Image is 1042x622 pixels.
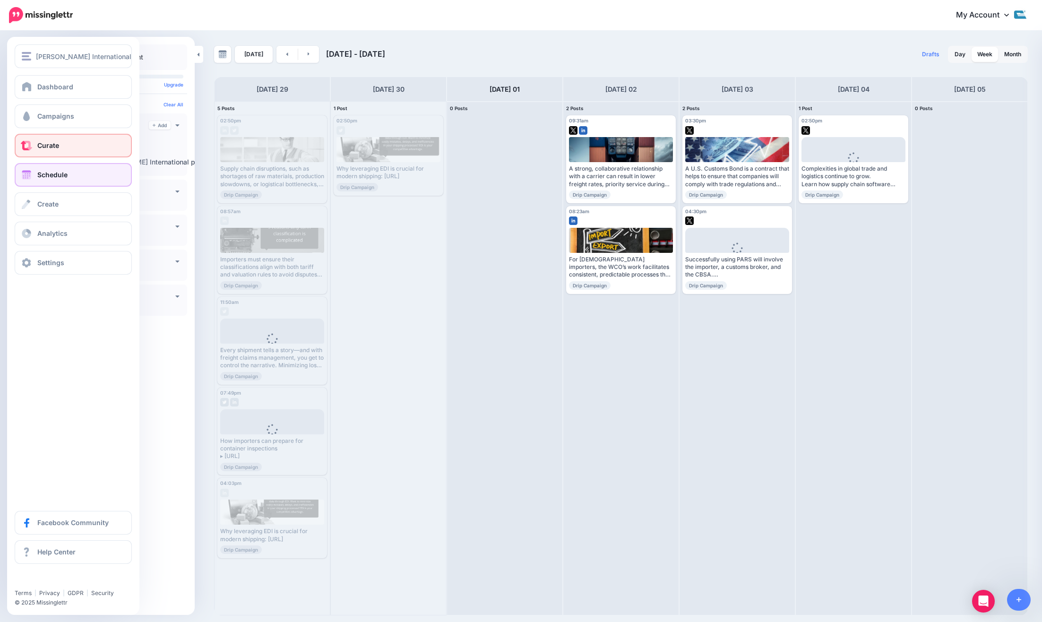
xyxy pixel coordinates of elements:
[916,46,945,63] a: Drafts
[569,208,589,214] span: 08:23am
[220,398,229,406] img: twitter-grey-square.png
[220,480,241,486] span: 04:03pm
[722,84,753,95] h4: [DATE] 03
[37,141,59,149] span: Curate
[37,83,73,91] span: Dashboard
[39,589,60,596] a: Privacy
[15,251,132,275] a: Settings
[80,158,207,167] label: [PERSON_NAME] International page
[220,545,262,554] span: Drip Campaign
[801,190,843,199] span: Drip Campaign
[685,216,694,225] img: twitter-square.png
[36,51,131,62] span: [PERSON_NAME] International
[569,281,611,290] span: Drip Campaign
[220,390,241,396] span: 07:49pm
[685,256,789,279] div: Successfully using PARS will involve the importer, a customs broker, and the CBSA. Read more 👉 [URL]
[579,126,587,135] img: linkedin-square.png
[336,126,345,135] img: twitter-grey-square.png
[569,118,588,123] span: 09:31am
[799,105,812,111] span: 1 Post
[15,192,132,216] a: Create
[336,118,357,123] span: 02:50pm
[220,463,262,471] span: Drip Campaign
[22,52,31,60] img: menu.png
[15,540,132,564] a: Help Center
[841,152,867,177] div: Loading
[220,126,229,135] img: linkedin-grey-square.png
[37,259,64,267] span: Settings
[37,112,74,120] span: Campaigns
[230,398,239,406] img: linkedin-grey-square.png
[801,165,905,188] div: Complexities in global trade and logistics continue to grow. Learn how supply chain software impr...
[569,165,673,188] div: A strong, collaborative relationship with a carrier can result in lower freight rates, priority s...
[9,7,73,23] img: Missinglettr
[947,4,1028,27] a: My Account
[257,84,288,95] h4: [DATE] 29
[972,590,995,613] div: Open Intercom Messenger
[15,134,132,157] a: Curate
[685,208,706,214] span: 04:30pm
[15,75,132,99] a: Dashboard
[569,256,673,279] div: For [DEMOGRAPHIC_DATA] importers, the WCO’s work facilitates consistent, predictable processes th...
[334,105,347,111] span: 1 Post
[259,333,285,358] div: Loading
[15,104,132,128] a: Campaigns
[915,105,933,111] span: 0 Posts
[724,242,750,267] div: Loading
[15,44,132,68] button: [PERSON_NAME] International
[373,84,405,95] h4: [DATE] 30
[217,105,235,111] span: 5 Posts
[220,118,241,123] span: 02:50pm
[450,105,468,111] span: 0 Posts
[220,346,324,370] div: Every shipment tells a story—and with freight claims management, you get to control the narrative...
[15,598,139,607] li: © 2025 Missinglettr
[37,229,68,237] span: Analytics
[999,47,1027,62] a: Month
[63,589,65,596] span: |
[15,163,132,187] a: Schedule
[220,299,239,305] span: 11:50am
[605,84,637,95] h4: [DATE] 02
[336,183,378,191] span: Drip Campaign
[220,372,262,380] span: Drip Campaign
[682,105,700,111] span: 2 Posts
[685,165,789,188] div: A U.S. Customs Bond is a contract that helps to ensure that companies will comply with trade regu...
[336,165,440,181] div: Why leveraging EDI is crucial for modern shipping: [URL]
[259,424,285,449] div: Loading
[569,216,577,225] img: linkedin-square.png
[685,126,694,135] img: twitter-square.png
[954,84,986,95] h4: [DATE] 05
[37,518,109,527] span: Facebook Community
[164,102,183,107] a: Clear All
[220,437,324,460] div: How importers can prepare for container inspections ▸ [URL]
[37,548,76,556] span: Help Center
[86,589,88,596] span: |
[220,216,229,225] img: linkedin-grey-square.png
[220,190,262,199] span: Drip Campaign
[220,256,324,279] div: Importers must ensure their classifications align with both tariff and valuation rules to avoid d...
[685,118,706,123] span: 03:30pm
[972,47,998,62] a: Week
[15,589,32,596] a: Terms
[220,165,324,188] div: Supply chain disruptions, such as shortages of raw materials, production slowdowns, or logistical...
[230,126,239,135] img: twitter-grey-square.png
[801,126,810,135] img: twitter-square.png
[838,84,870,95] h4: [DATE] 04
[949,47,971,62] a: Day
[218,50,227,59] img: calendar-grey-darker.png
[15,576,88,585] iframe: Twitter Follow Button
[685,190,727,199] span: Drip Campaign
[164,82,183,87] a: Upgrade
[220,307,229,316] img: twitter-grey-square.png
[566,105,584,111] span: 2 Posts
[37,171,68,179] span: Schedule
[685,281,727,290] span: Drip Campaign
[220,527,324,543] div: Why leveraging EDI is crucial for modern shipping: [URL]
[220,281,262,290] span: Drip Campaign
[37,200,59,208] span: Create
[220,208,241,214] span: 08:57am
[922,52,939,57] span: Drafts
[235,46,273,63] a: [DATE]
[15,511,132,535] a: Facebook Community
[220,489,229,497] img: linkedin-grey-square.png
